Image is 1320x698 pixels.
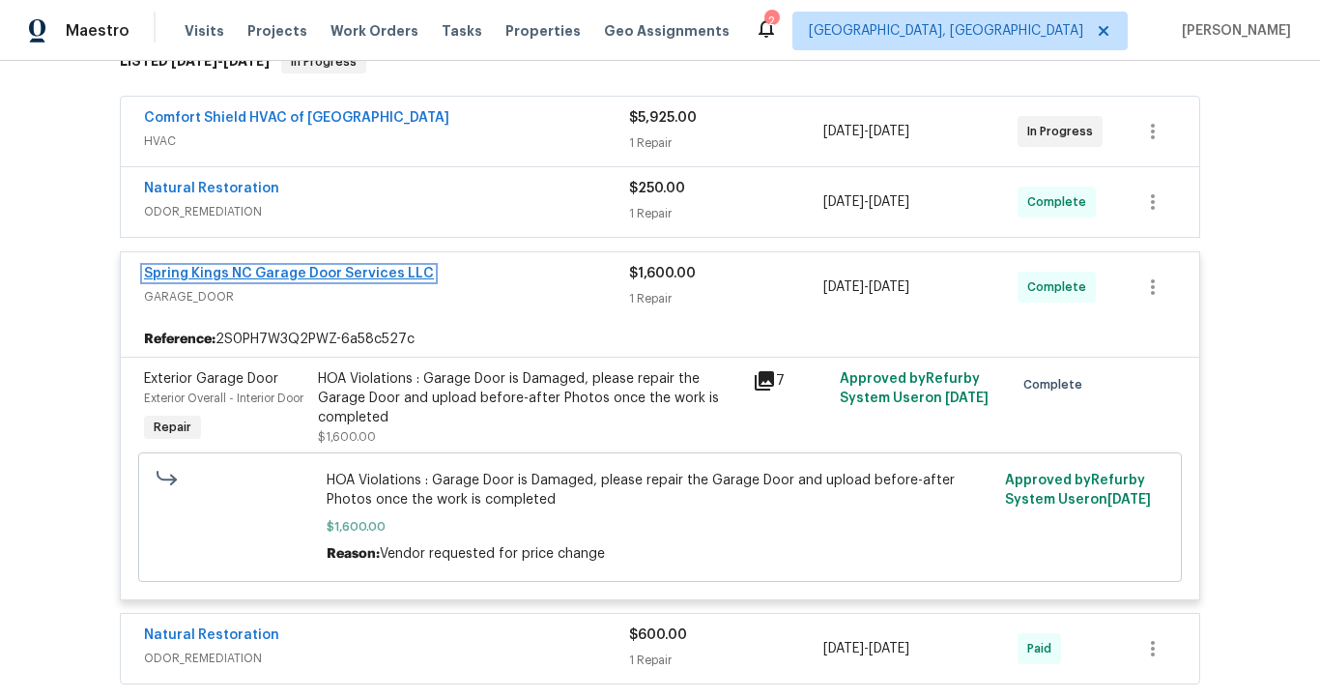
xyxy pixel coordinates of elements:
span: [DATE] [869,195,909,209]
h6: LISTED [120,50,270,73]
span: GARAGE_DOOR [144,287,629,306]
span: [DATE] [945,392,989,405]
span: [DATE] [171,54,217,68]
b: Reference: [144,330,215,349]
div: 1 Repair [629,204,823,223]
div: 1 Repair [629,289,823,308]
span: Complete [1027,192,1094,212]
span: [DATE] [823,280,864,294]
span: Approved by Refurby System User on [840,372,989,405]
span: - [171,54,270,68]
span: [DATE] [869,125,909,138]
div: 1 Repair [629,133,823,153]
span: Paid [1027,639,1059,658]
span: HOA Violations : Garage Door is Damaged, please repair the Garage Door and upload before-after Ph... [327,471,994,509]
span: [PERSON_NAME] [1174,21,1291,41]
span: Visits [185,21,224,41]
span: Maestro [66,21,129,41]
span: Work Orders [330,21,418,41]
span: [DATE] [869,280,909,294]
span: ODOR_REMEDIATION [144,202,629,221]
span: Tasks [442,24,482,38]
span: Repair [146,418,199,437]
span: ODOR_REMEDIATION [144,649,629,668]
span: $1,600.00 [629,267,696,280]
span: - [823,277,909,297]
span: Approved by Refurby System User on [1005,474,1151,507]
span: Exterior Garage Door [144,372,278,386]
span: In Progress [283,52,364,72]
a: Spring Kings NC Garage Door Services LLC [144,267,434,280]
span: - [823,192,909,212]
span: Projects [247,21,307,41]
span: Complete [1023,375,1090,394]
span: [DATE] [823,195,864,209]
div: LISTED [DATE]-[DATE]In Progress [114,31,1206,93]
span: [DATE] [1107,493,1151,507]
div: HOA Violations : Garage Door is Damaged, please repair the Garage Door and upload before-after Ph... [318,369,741,427]
div: 1 Repair [629,651,823,670]
span: Properties [505,21,581,41]
span: [DATE] [823,125,864,138]
a: Natural Restoration [144,628,279,642]
div: 2 [764,12,778,31]
div: 7 [753,369,828,393]
span: Vendor requested for price change [380,547,605,561]
a: Natural Restoration [144,182,279,195]
span: $600.00 [629,628,687,642]
span: - [823,639,909,658]
span: Exterior Overall - Interior Door [144,393,303,404]
span: Reason: [327,547,380,561]
span: [DATE] [223,54,270,68]
span: [GEOGRAPHIC_DATA], [GEOGRAPHIC_DATA] [809,21,1083,41]
span: $250.00 [629,182,685,195]
span: $1,600.00 [327,517,994,537]
span: [DATE] [823,642,864,655]
span: In Progress [1027,122,1101,141]
a: Comfort Shield HVAC of [GEOGRAPHIC_DATA] [144,111,449,125]
span: HVAC [144,131,629,151]
span: Geo Assignments [604,21,730,41]
span: $5,925.00 [629,111,697,125]
div: 2S0PH7W3Q2PWZ-6a58c527c [121,322,1199,357]
span: Complete [1027,277,1094,297]
span: [DATE] [869,642,909,655]
span: - [823,122,909,141]
span: $1,600.00 [318,431,376,443]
